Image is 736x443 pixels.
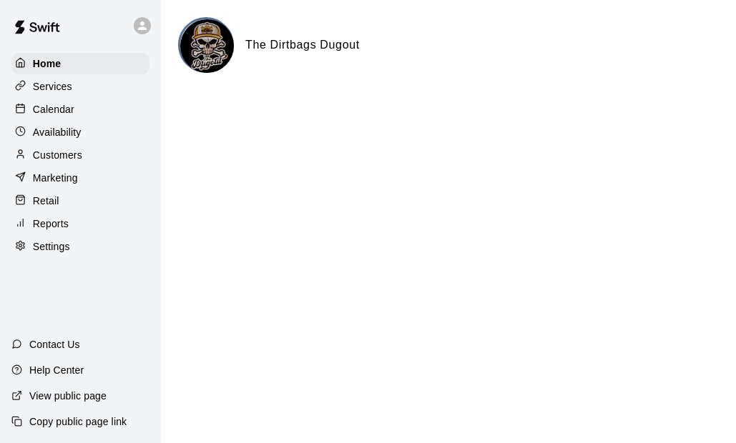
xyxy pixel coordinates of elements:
p: Help Center [29,363,84,377]
a: Availability [11,121,149,143]
p: Copy public page link [29,414,127,429]
a: Calendar [11,99,149,120]
h6: The Dirtbags Dugout [245,36,360,54]
a: Marketing [11,167,149,189]
a: Home [11,53,149,74]
p: Settings [33,239,70,254]
p: Customers [33,148,82,162]
p: Services [33,79,72,94]
p: View public page [29,389,107,403]
p: Calendar [33,102,74,116]
a: Services [11,76,149,97]
p: Home [33,56,62,71]
p: Marketing [33,171,78,185]
a: Settings [11,236,149,257]
p: Reports [33,216,69,231]
p: Availability [33,125,82,139]
a: Retail [11,190,149,211]
a: Customers [11,144,149,166]
p: Contact Us [29,337,80,352]
p: Retail [33,194,59,208]
a: Reports [11,213,149,234]
img: The Dirtbags Dugout logo [180,19,234,73]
